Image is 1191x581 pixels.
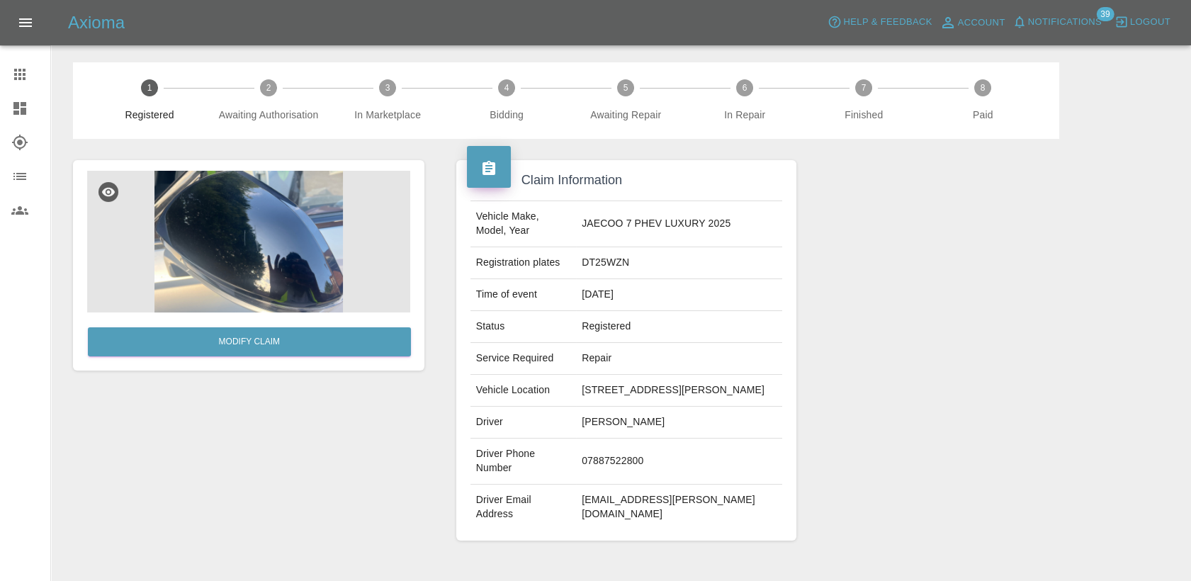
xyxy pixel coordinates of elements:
[576,311,782,343] td: Registered
[862,83,867,93] text: 7
[981,83,986,93] text: 8
[470,311,576,343] td: Status
[470,247,576,279] td: Registration plates
[929,108,1037,122] span: Paid
[385,83,390,93] text: 3
[810,108,918,122] span: Finished
[470,279,576,311] td: Time of event
[576,407,782,439] td: [PERSON_NAME]
[958,15,1005,31] span: Account
[470,485,576,530] td: Driver Email Address
[1028,14,1102,30] span: Notifications
[1096,7,1114,21] span: 39
[576,343,782,375] td: Repair
[147,83,152,93] text: 1
[68,11,125,34] h5: Axioma
[936,11,1009,34] a: Account
[843,14,932,30] span: Help & Feedback
[691,108,798,122] span: In Repair
[576,279,782,311] td: [DATE]
[467,171,786,190] h4: Claim Information
[576,439,782,485] td: 07887522800
[1111,11,1174,33] button: Logout
[88,327,411,356] a: Modify Claim
[1130,14,1170,30] span: Logout
[453,108,560,122] span: Bidding
[215,108,322,122] span: Awaiting Authorisation
[470,201,576,247] td: Vehicle Make, Model, Year
[576,485,782,530] td: [EMAIL_ADDRESS][PERSON_NAME][DOMAIN_NAME]
[470,407,576,439] td: Driver
[470,375,576,407] td: Vehicle Location
[1009,11,1105,33] button: Notifications
[824,11,935,33] button: Help & Feedback
[504,83,509,93] text: 4
[576,201,782,247] td: JAECOO 7 PHEV LUXURY 2025
[266,83,271,93] text: 2
[576,247,782,279] td: DT25WZN
[576,375,782,407] td: [STREET_ADDRESS][PERSON_NAME]
[623,83,628,93] text: 5
[743,83,747,93] text: 6
[87,171,410,312] img: a5c40cda-4d5e-4177-abd1-271e509f1522
[334,108,441,122] span: In Marketplace
[470,439,576,485] td: Driver Phone Number
[9,6,43,40] button: Open drawer
[96,108,203,122] span: Registered
[470,343,576,375] td: Service Required
[572,108,679,122] span: Awaiting Repair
